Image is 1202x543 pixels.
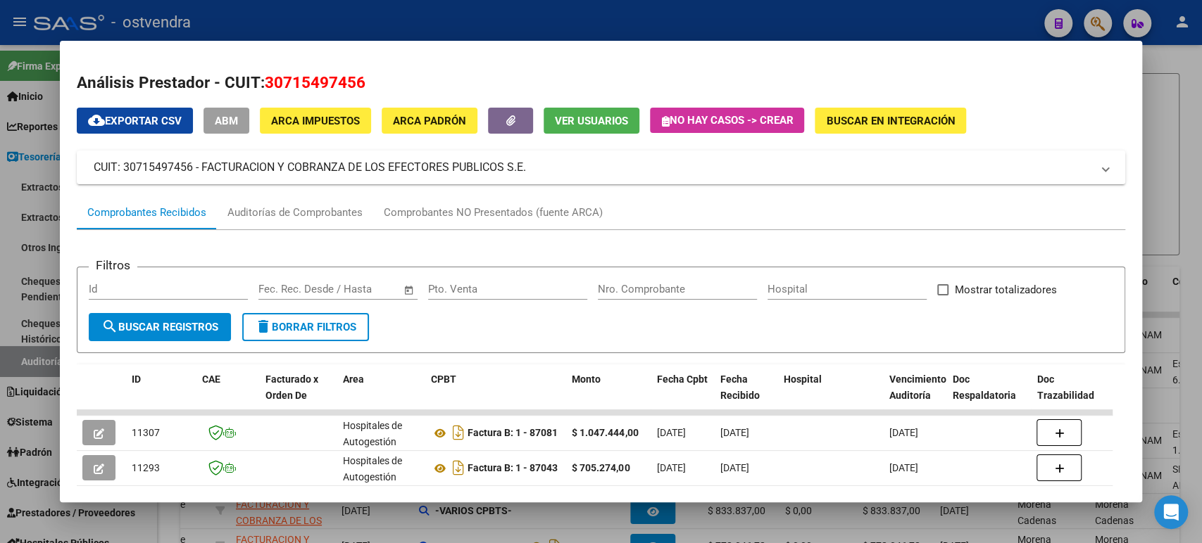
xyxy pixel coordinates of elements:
span: ARCA Padrón [393,115,466,127]
h2: Análisis Prestador - CUIT: [77,71,1125,95]
span: [DATE] [656,427,685,438]
strong: $ 705.274,00 [572,462,630,473]
span: [DATE] [656,462,685,473]
datatable-header-cell: ID [126,364,196,426]
span: No hay casos -> Crear [661,114,793,127]
mat-expansion-panel-header: CUIT: 30715497456 - FACTURACION Y COBRANZA DE LOS EFECTORES PUBLICOS S.E. [77,151,1125,184]
button: Exportar CSV [77,108,193,134]
button: ABM [204,108,249,134]
div: Open Intercom Messenger [1154,495,1188,529]
datatable-header-cell: Fecha Cpbt [651,364,714,426]
span: Hospitales de Autogestión [343,420,402,447]
button: Open calendar [401,282,417,298]
mat-icon: delete [255,318,272,335]
span: Doc Trazabilidad [1037,373,1094,401]
span: [DATE] [720,462,749,473]
datatable-header-cell: Hospital [777,364,883,426]
span: Hospitales de Autogestión [343,455,402,483]
span: Hospital [783,373,821,385]
button: Buscar en Integración [815,108,966,134]
span: [DATE] [720,427,749,438]
span: Buscar Registros [101,321,218,333]
button: Ver Usuarios [544,108,639,134]
span: Doc Respaldatoria [952,373,1015,401]
datatable-header-cell: CPBT [425,364,566,426]
span: 11293 [132,462,160,473]
i: Descargar documento [449,421,468,444]
datatable-header-cell: Doc Trazabilidad [1031,364,1115,426]
button: ARCA Padrón [382,108,477,134]
span: ABM [215,115,238,127]
span: Vencimiento Auditoría [889,373,946,401]
div: Auditorías de Comprobantes [227,205,363,221]
strong: $ 1.047.444,00 [572,427,638,438]
span: Mostrar totalizadores [954,281,1056,298]
span: Area [343,373,364,385]
span: Borrar Filtros [255,321,356,333]
span: ARCA Impuestos [271,115,360,127]
div: Comprobantes NO Presentados (fuente ARCA) [384,205,603,221]
span: Fecha Recibido [720,373,759,401]
button: Buscar Registros [89,313,231,341]
div: Comprobantes Recibidos [87,205,206,221]
button: Borrar Filtros [242,313,369,341]
input: Fecha inicio [258,283,315,295]
datatable-header-cell: Monto [566,364,651,426]
button: ARCA Impuestos [260,108,371,134]
span: Buscar en Integración [826,115,955,127]
datatable-header-cell: Facturado x Orden De [260,364,337,426]
datatable-header-cell: Area [337,364,425,426]
i: Descargar documento [449,456,468,479]
span: Fecha Cpbt [656,373,707,385]
span: CAE [202,373,220,385]
span: 30715497456 [265,73,365,91]
span: Monto [572,373,601,385]
button: No hay casos -> Crear [650,108,804,133]
input: Fecha fin [328,283,396,295]
strong: Factura B: 1 - 87081 [468,428,558,439]
datatable-header-cell: Fecha Recibido [714,364,777,426]
span: Exportar CSV [88,115,182,127]
datatable-header-cell: CAE [196,364,260,426]
span: 11307 [132,427,160,438]
mat-icon: search [101,318,118,335]
span: [DATE] [889,462,918,473]
span: Facturado x Orden De [265,373,318,401]
datatable-header-cell: Doc Respaldatoria [946,364,1031,426]
span: CPBT [431,373,456,385]
datatable-header-cell: Vencimiento Auditoría [883,364,946,426]
span: ID [132,373,141,385]
span: [DATE] [889,427,918,438]
strong: Factura B: 1 - 87043 [468,463,558,474]
span: Ver Usuarios [555,115,628,127]
mat-panel-title: CUIT: 30715497456 - FACTURACION Y COBRANZA DE LOS EFECTORES PUBLICOS S.E. [94,159,1091,176]
h3: Filtros [89,256,137,274]
mat-icon: cloud_download [88,112,105,129]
